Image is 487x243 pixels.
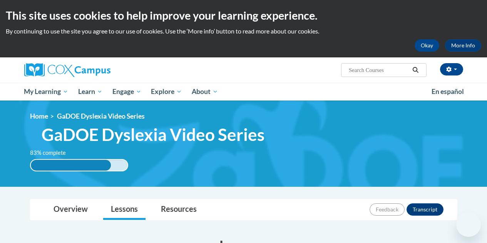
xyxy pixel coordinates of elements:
[187,83,223,101] a: About
[146,83,187,101] a: Explore
[440,63,463,75] button: Account Settings
[445,39,481,52] a: More Info
[24,63,163,77] a: Cox Campus
[73,83,107,101] a: Learn
[107,83,146,101] a: Engage
[19,83,74,101] a: My Learning
[370,203,405,216] button: Feedback
[42,124,264,145] span: GaDOE Dyslexia Video Series
[415,39,439,52] button: Okay
[57,112,145,120] span: GaDOE Dyslexia Video Series
[24,87,68,96] span: My Learning
[30,149,74,157] label: 83% complete
[78,87,102,96] span: Learn
[46,199,95,220] a: Overview
[112,87,141,96] span: Engage
[6,8,481,23] h2: This site uses cookies to help improve your learning experience.
[30,112,48,120] a: Home
[18,83,469,101] div: Main menu
[153,199,204,220] a: Resources
[427,84,469,100] a: En español
[6,27,481,35] p: By continuing to use the site you agree to our use of cookies. Use the ‘More info’ button to read...
[103,199,146,220] a: Lessons
[407,203,443,216] button: Transcript
[348,65,410,75] input: Search Courses
[24,63,110,77] img: Cox Campus
[410,65,421,75] button: Search
[456,212,481,237] iframe: Button to launch messaging window
[31,160,111,171] div: 83% complete
[151,87,182,96] span: Explore
[192,87,218,96] span: About
[432,87,464,96] span: En español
